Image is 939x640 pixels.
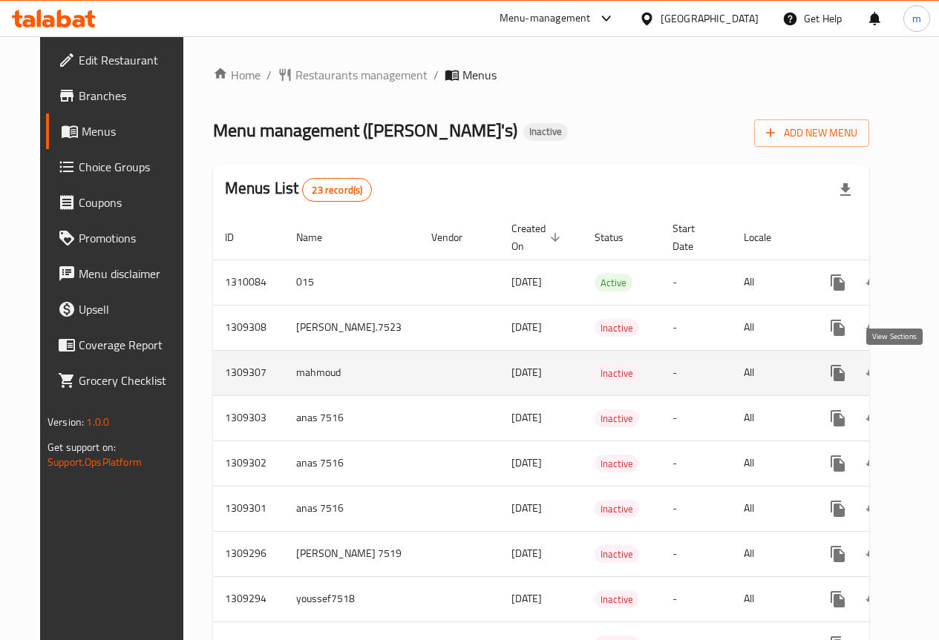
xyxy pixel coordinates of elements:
div: Inactive [523,123,568,141]
a: Coupons [46,185,197,220]
td: anas 7516 [284,395,419,441]
td: All [732,260,808,305]
div: Inactive [595,545,639,563]
td: 015 [284,260,419,305]
td: - [661,350,732,395]
button: Change Status [856,581,891,617]
button: more [820,491,856,527]
td: 1310084 [213,260,284,305]
span: Get support on: [48,438,116,457]
td: All [732,576,808,621]
td: - [661,305,732,350]
div: Inactive [595,500,639,518]
button: Change Status [856,355,891,391]
div: Active [595,274,632,291]
td: All [732,441,808,486]
span: Add New Menu [766,124,857,142]
span: Inactive [595,546,639,563]
span: Created On [511,220,565,255]
span: [DATE] [511,544,542,563]
span: Inactive [595,591,639,608]
span: Start Date [673,220,714,255]
li: / [266,66,272,84]
button: more [820,581,856,617]
div: Inactive [595,364,639,382]
button: Change Status [856,536,891,572]
span: Branches [79,87,185,105]
span: Inactive [595,455,639,472]
span: [DATE] [511,408,542,427]
td: 1309308 [213,305,284,350]
td: 1309294 [213,576,284,621]
td: [PERSON_NAME] 7519 [284,531,419,576]
span: Vendor [431,228,482,246]
span: [DATE] [511,272,542,291]
span: Promotions [79,229,185,247]
a: Support.OpsPlatform [48,452,142,472]
button: more [820,355,856,391]
td: [PERSON_NAME].7523 [284,305,419,350]
div: Export file [828,172,863,208]
button: Add New Menu [754,119,869,147]
a: Menus [46,113,197,149]
a: Edit Restaurant [46,42,197,78]
a: Restaurants management [278,66,428,84]
button: more [820,446,856,481]
a: Home [213,66,261,84]
span: 23 record(s) [303,183,371,197]
button: Change Status [856,400,891,436]
td: - [661,260,732,305]
td: All [732,395,808,441]
span: Active [595,274,632,291]
button: more [820,265,856,300]
a: Menu disclaimer [46,256,197,291]
td: - [661,441,732,486]
span: [DATE] [511,363,542,382]
span: [DATE] [511,498,542,518]
div: Inactive [595,319,639,337]
td: 1309296 [213,531,284,576]
button: Change Status [856,446,891,481]
a: Upsell [46,291,197,327]
span: Status [595,228,643,246]
span: [DATE] [511,589,542,608]
div: Total records count [302,178,372,202]
button: Change Status [856,491,891,527]
span: Menus [462,66,497,84]
span: Inactive [523,125,568,138]
span: Menu management ( [PERSON_NAME]'s ) [213,113,517,147]
span: Choice Groups [79,158,185,176]
span: 1.0.0 [86,412,109,432]
h2: Menus List [225,177,372,202]
span: Upsell [79,300,185,318]
td: All [732,486,808,531]
li: / [433,66,439,84]
td: All [732,305,808,350]
td: anas 7516 [284,486,419,531]
span: Locale [744,228,791,246]
button: more [820,400,856,436]
a: Coverage Report [46,327,197,363]
span: ID [225,228,253,246]
td: anas 7516 [284,441,419,486]
span: Inactive [595,410,639,427]
td: mahmoud [284,350,419,395]
td: - [661,531,732,576]
button: more [820,310,856,346]
div: Menu-management [500,10,591,27]
span: Menu disclaimer [79,265,185,283]
td: All [732,531,808,576]
td: youssef7518 [284,576,419,621]
span: [DATE] [511,317,542,337]
button: Change Status [856,265,891,300]
td: All [732,350,808,395]
span: Inactive [595,320,639,337]
button: Change Status [856,310,891,346]
span: Coverage Report [79,336,185,354]
div: Inactive [595,455,639,472]
td: 1309307 [213,350,284,395]
span: Coupons [79,194,185,211]
a: Promotions [46,220,197,256]
td: - [661,395,732,441]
